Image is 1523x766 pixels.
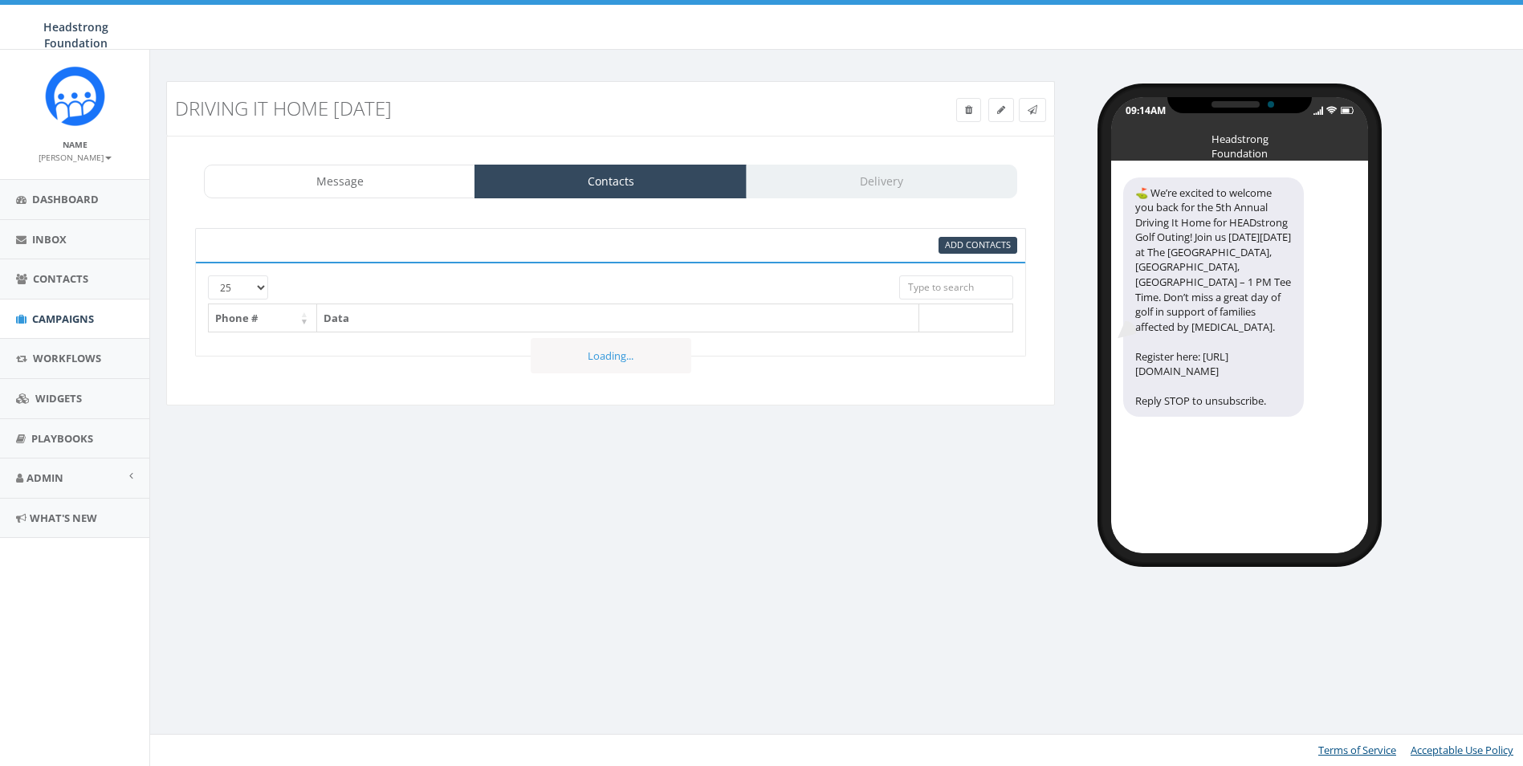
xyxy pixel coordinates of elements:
a: Message [204,165,475,198]
a: Acceptable Use Policy [1411,743,1513,757]
img: Rally_platform_Icon_1.png [45,66,105,126]
div: Loading... [531,338,691,374]
span: Contacts [33,271,88,286]
div: 09:14AM [1126,104,1166,117]
a: Terms of Service [1318,743,1396,757]
span: CSV files only [945,238,1011,251]
span: Dashboard [32,192,99,206]
span: Delete Campaign [965,103,972,116]
span: Inbox [32,232,67,247]
th: Data [317,304,919,332]
span: Widgets [35,391,82,405]
input: Type to search [899,275,1013,299]
a: Add Contacts [939,237,1017,254]
span: Edit Campaign [997,103,1005,116]
span: Playbooks [31,431,93,446]
a: [PERSON_NAME] [39,149,112,164]
div: ⛳️ We’re excited to welcome you back for the 5th Annual Driving It Home for HEADstrong Golf Outin... [1123,177,1304,417]
span: Campaigns [32,312,94,326]
span: Headstrong Foundation [43,19,108,51]
div: Headstrong Foundation [1199,132,1280,140]
small: Name [63,139,88,150]
small: [PERSON_NAME] [39,152,112,163]
span: Admin [26,471,63,485]
a: Contacts [474,165,746,198]
span: Send Test Message [1028,103,1037,116]
span: What's New [30,511,97,525]
span: Add Contacts [945,238,1011,251]
th: Phone # [209,304,317,332]
h3: Driving it Home [DATE] [175,98,822,119]
span: Workflows [33,351,101,365]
